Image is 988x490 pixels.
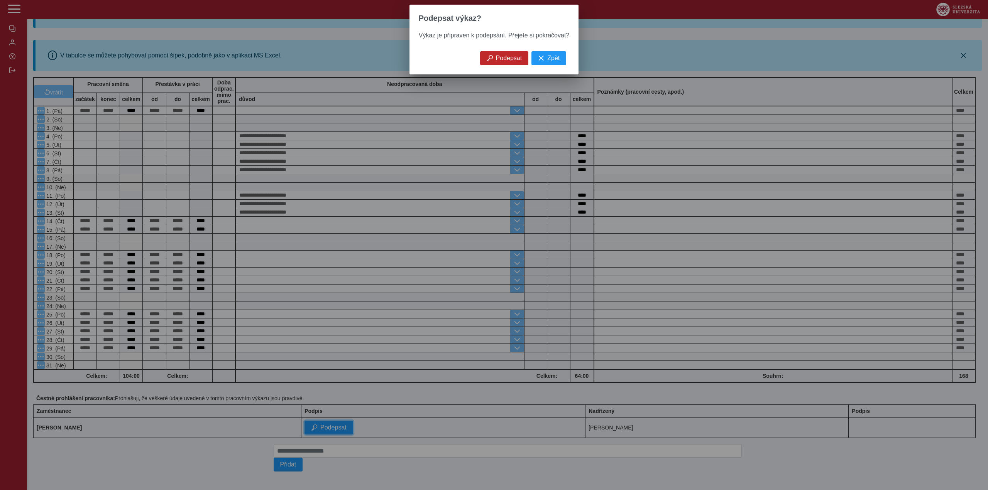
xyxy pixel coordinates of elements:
button: Zpět [531,51,566,65]
span: Podepsat [496,55,522,62]
span: Zpět [547,55,560,62]
button: Podepsat [480,51,529,65]
span: Podepsat výkaz? [419,14,481,23]
span: Výkaz je připraven k podepsání. Přejete si pokračovat? [419,32,569,39]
